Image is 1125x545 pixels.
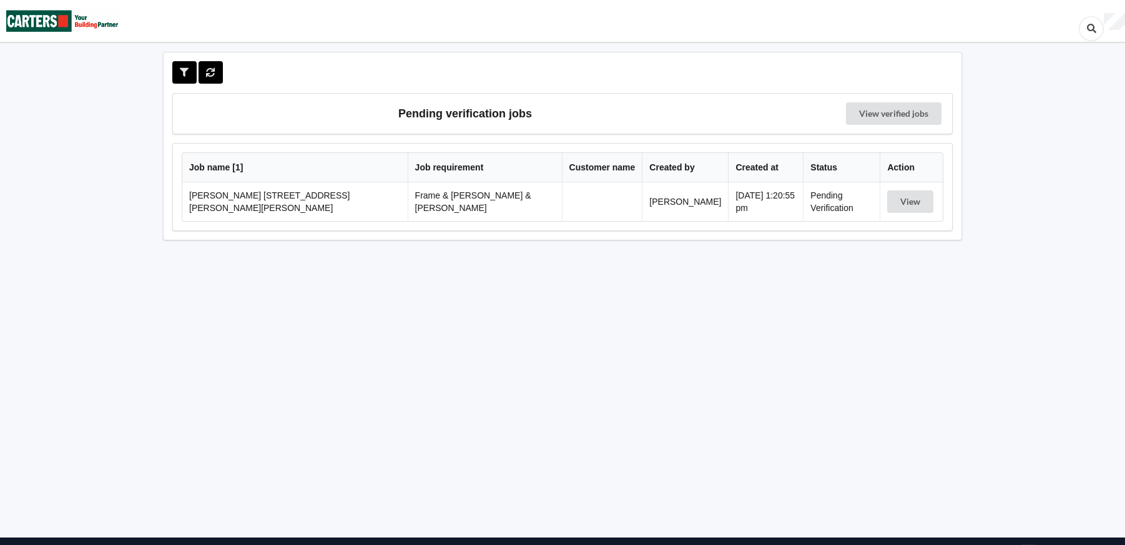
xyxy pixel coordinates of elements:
th: Created at [728,153,803,182]
button: View [887,190,933,213]
th: Status [803,153,880,182]
td: Frame & [PERSON_NAME] & [PERSON_NAME] [408,182,562,221]
th: Action [880,153,943,182]
a: View [887,197,936,207]
td: [PERSON_NAME] [642,182,728,221]
th: Created by [642,153,728,182]
td: [PERSON_NAME] [STREET_ADDRESS][PERSON_NAME][PERSON_NAME] [182,182,408,221]
td: Pending Verification [803,182,880,221]
img: Carters [6,1,119,41]
h3: Pending verification jobs [182,102,749,125]
th: Job requirement [408,153,562,182]
a: View verified jobs [846,102,941,125]
th: Job name [ 1 ] [182,153,408,182]
td: [DATE] 1:20:55 pm [728,182,803,221]
div: User Profile [1104,13,1125,31]
th: Customer name [562,153,642,182]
